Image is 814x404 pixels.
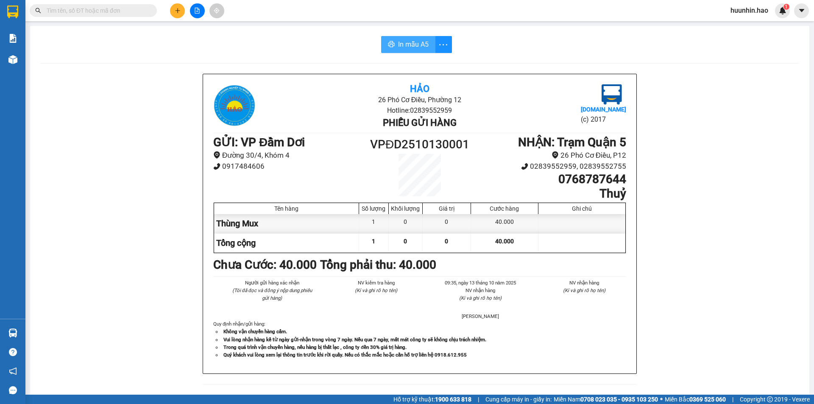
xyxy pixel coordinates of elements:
li: 02839552959, 02839552755 [471,161,626,172]
h1: 0768787644 [471,172,626,187]
button: more [435,36,452,53]
span: phone [521,163,528,170]
div: 0 [423,214,471,233]
span: notification [9,367,17,375]
div: Tên hàng [216,205,357,212]
span: 0 [445,238,448,245]
li: [PERSON_NAME] [438,312,522,320]
i: (Tôi đã đọc và đồng ý nộp dung phiếu gửi hàng) [232,287,312,301]
div: Giá trị [425,205,468,212]
img: warehouse-icon [8,329,17,337]
div: 1 [359,214,389,233]
strong: Không vận chuyển hàng cấm. [223,329,287,334]
li: 26 Phó Cơ Điều, P12 [471,150,626,161]
button: aim [209,3,224,18]
li: NV kiểm tra hàng [335,279,418,287]
strong: Trong quá trình vận chuyển hàng, nếu hàng bị thất lạc , công ty đền 30% giá trị hàng. [223,344,407,350]
b: Hảo [410,84,429,94]
span: environment [552,151,559,159]
span: Hỗ trợ kỹ thuật: [393,395,471,404]
span: huunhin.hao [724,5,775,16]
input: Tìm tên, số ĐT hoặc mã đơn [47,6,147,15]
img: logo-vxr [7,6,18,18]
i: (Kí và ghi rõ họ tên) [563,287,605,293]
span: Tổng cộng [216,238,256,248]
h1: VPĐD2510130001 [368,135,471,154]
li: NV nhận hàng [543,279,627,287]
button: caret-down [794,3,809,18]
b: GỬI : VP Đầm Dơi [213,135,305,149]
i: (Kí và ghi rõ họ tên) [459,295,502,301]
div: 40.000 [471,214,538,233]
div: Ghi chú [541,205,623,212]
img: logo.jpg [602,84,622,105]
strong: 1900 633 818 [435,396,471,403]
img: solution-icon [8,34,17,43]
span: Cung cấp máy in - giấy in: [485,395,552,404]
img: warehouse-icon [8,55,17,64]
li: NV nhận hàng [438,287,522,294]
span: Miền Nam [554,395,658,404]
b: [DOMAIN_NAME] [581,106,626,113]
span: 0 [404,238,407,245]
span: caret-down [798,7,806,14]
div: Số lượng [361,205,386,212]
div: 0 [389,214,423,233]
div: Thùng Mux [214,214,359,233]
div: Quy định nhận/gửi hàng : [213,320,626,358]
img: icon-new-feature [779,7,786,14]
span: ⚪️ [660,398,663,401]
i: (Kí và ghi rõ họ tên) [355,287,397,293]
img: logo.jpg [213,84,256,127]
strong: 0369 525 060 [689,396,726,403]
h1: Thuỷ [471,187,626,201]
strong: Quý khách vui lòng xem lại thông tin trước khi rời quầy. Nếu có thắc mắc hoặc cần hỗ trợ liên hệ ... [223,352,467,358]
span: environment [213,151,220,159]
li: (c) 2017 [581,114,626,125]
b: NHẬN : Trạm Quận 5 [518,135,626,149]
b: Chưa Cước : 40.000 [213,258,317,272]
span: | [732,395,733,404]
span: phone [213,163,220,170]
li: 09:35, ngày 13 tháng 10 năm 2025 [438,279,522,287]
b: Tổng phải thu: 40.000 [320,258,436,272]
span: aim [214,8,220,14]
span: 1 [785,4,788,10]
li: Đường 30/4, Khóm 4 [213,150,368,161]
strong: 0708 023 035 - 0935 103 250 [580,396,658,403]
span: In mẫu A5 [398,39,429,50]
li: 0917484606 [213,161,368,172]
div: Cước hàng [473,205,536,212]
strong: Vui lòng nhận hàng kể từ ngày gửi-nhận trong vòng 7 ngày. Nếu qua 7 ngày, mất mát công ty sẽ khôn... [223,337,486,343]
sup: 1 [783,4,789,10]
span: 40.000 [495,238,514,245]
span: message [9,386,17,394]
span: | [478,395,479,404]
span: question-circle [9,348,17,356]
span: 1 [372,238,375,245]
span: copyright [767,396,773,402]
span: printer [388,41,395,49]
div: Khối lượng [391,205,420,212]
li: Hotline: 02839552959 [282,105,557,116]
span: Miền Bắc [665,395,726,404]
span: file-add [194,8,200,14]
button: file-add [190,3,205,18]
li: 26 Phó Cơ Điều, Phường 12 [282,95,557,105]
button: plus [170,3,185,18]
span: more [435,39,452,50]
button: printerIn mẫu A5 [381,36,435,53]
span: plus [175,8,181,14]
b: Phiếu gửi hàng [383,117,457,128]
li: Người gửi hàng xác nhận [230,279,314,287]
span: search [35,8,41,14]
